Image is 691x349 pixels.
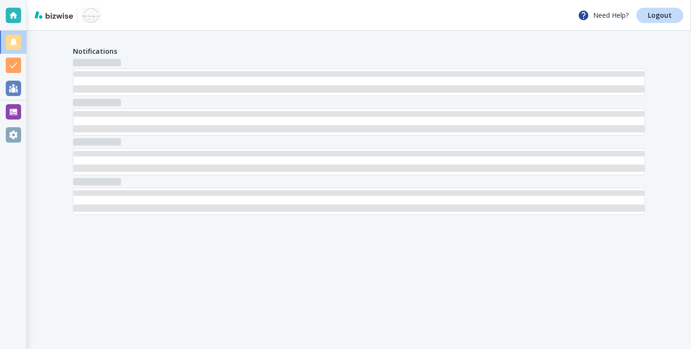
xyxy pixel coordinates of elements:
[636,8,683,23] a: Logout
[648,12,672,19] p: Logout
[73,46,117,56] h4: Notifications
[578,10,629,21] p: Need Help?
[35,11,73,19] img: bizwise
[81,8,101,23] img: Towler Counseling LLC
